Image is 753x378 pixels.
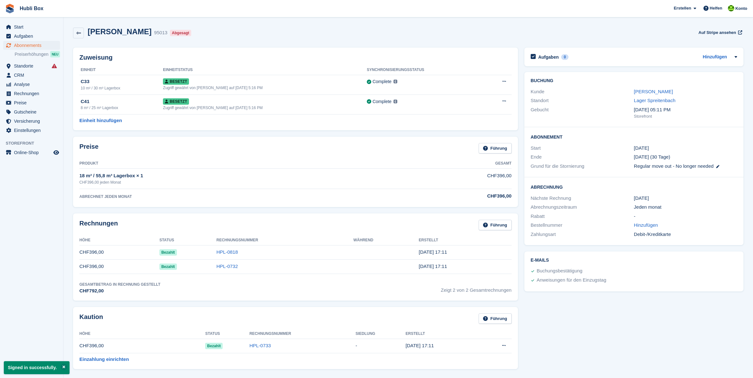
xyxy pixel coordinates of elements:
[531,106,634,120] div: Gebucht
[392,159,512,169] th: Gesamt
[353,235,419,245] th: Während
[14,108,52,116] span: Gutscheine
[159,264,177,270] span: Bezahlt
[79,282,160,287] div: Gesamtbetrag in Rechnung gestellt
[531,231,634,238] div: Zahlungsart
[393,80,397,83] img: icon-info-grey-7440780725fd019a000dd9b08b2336e03edf1995a4989e88bcd33f0948082b44.svg
[15,51,49,57] span: Preiserhöhungen
[419,249,447,255] time: 2025-08-11 15:11:15 UTC
[634,154,670,160] span: [DATE] (30 Tage)
[79,143,98,153] h2: Preise
[79,194,392,199] div: ABRECHNET JEDEN MONAT
[50,51,60,57] div: NEU
[479,143,512,153] a: Führung
[79,313,103,324] h2: Kaution
[3,108,60,116] a: menu
[14,98,52,107] span: Preise
[205,343,223,349] span: Bezahlt
[159,249,177,256] span: Bezahlt
[537,267,582,275] div: Buchungsbestätigung
[634,222,658,229] a: Hinzufügen
[79,159,392,169] th: Produkt
[14,117,52,126] span: Versicherung
[3,98,60,107] a: menu
[531,88,634,95] div: Kunde
[79,117,122,124] a: Einheit hinzufügen
[634,106,737,114] div: [DATE] 05:11 PM
[531,184,737,190] h2: Abrechnung
[81,98,163,105] div: C41
[14,41,52,50] span: Abonnements
[406,329,477,339] th: Erstellt
[3,41,60,50] a: menu
[14,71,52,80] span: CRM
[163,78,189,85] span: Besetzt
[79,356,129,363] a: Einzahlung einrichten
[81,85,163,91] div: 10 m² / 30 m³ Lagerbox
[217,264,238,269] a: HPL-0732
[170,30,191,36] div: Abgesagt
[538,54,559,60] h2: Aufgaben
[79,329,205,339] th: Höhe
[163,98,189,105] span: Besetzt
[15,51,60,58] a: Preiserhöhungen NEU
[3,80,60,89] a: menu
[81,105,163,111] div: 8 m² / 25 m³ Lagerbox
[634,195,737,202] div: [DATE]
[52,63,57,68] i: Es sind Fehler bei der Synchronisierung von Smart-Einträgen aufgetreten
[217,249,238,255] a: HPL-0818
[52,149,60,156] a: Vorschau-Shop
[531,195,634,202] div: Nächste Rechnung
[3,71,60,80] a: menu
[393,100,397,103] img: icon-info-grey-7440780725fd019a000dd9b08b2336e03edf1995a4989e88bcd33f0948082b44.svg
[531,213,634,220] div: Rabatt
[79,220,118,230] h2: Rechnungen
[531,145,634,152] div: Start
[634,89,673,94] a: [PERSON_NAME]
[14,62,52,70] span: Standorte
[154,29,167,36] div: 95013
[14,23,52,31] span: Start
[217,235,353,245] th: Rechnungsnummer
[479,313,512,324] a: Führung
[634,231,737,238] div: Debit-/Kreditkarte
[14,80,52,89] span: Analyse
[79,65,163,75] th: Einheit
[3,62,60,70] a: menu
[392,169,512,189] td: CHF396,00
[479,220,512,230] a: Führung
[710,5,723,11] span: Helfen
[531,204,634,211] div: Abrechnungszeitraum
[634,213,737,220] div: -
[531,134,737,140] h2: Abonnement
[3,23,60,31] a: menu
[373,78,392,85] div: Complete
[634,163,714,169] span: Regular move out - No longer needed
[163,85,367,91] div: Zugriff gewährt von [PERSON_NAME] auf [DATE] 5:16 PM
[79,287,160,295] div: CHF792,00
[419,264,447,269] time: 2025-07-11 15:11:14 UTC
[79,245,159,259] td: CHF396,00
[81,78,163,85] div: C33
[14,89,52,98] span: Rechnungen
[4,361,70,374] p: Signed in successfully.
[537,277,606,284] div: Anweisungen für den Einzugstag
[735,5,747,12] span: Konto
[3,89,60,98] a: menu
[674,5,691,11] span: Erstellen
[79,172,392,179] div: 18 m² / 55,8 m³ Lagerbox × 1
[696,27,743,38] a: Auf Stripe ansehen
[355,329,406,339] th: Siedlung
[634,98,676,103] a: Lager Spreitenbach
[3,148,60,157] a: Speisekarte
[634,204,737,211] div: Jeden monat
[88,27,151,36] h2: [PERSON_NAME]
[703,54,727,61] a: Hinzufügen
[79,235,159,245] th: Höhe
[531,258,737,263] h2: E-Mails
[698,29,736,36] span: Auf Stripe ansehen
[159,235,217,245] th: Status
[79,54,512,61] h2: Zuweisung
[79,259,159,274] td: CHF396,00
[419,235,512,245] th: Erstellt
